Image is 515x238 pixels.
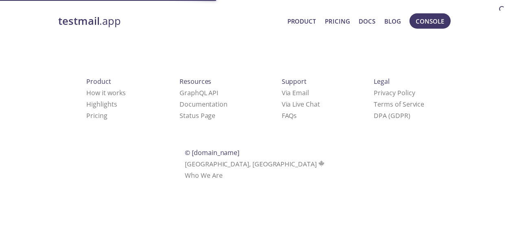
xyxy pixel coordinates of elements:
a: Status Page [181,112,217,121]
span: © [DOMAIN_NAME] [186,149,241,158]
span: Console [419,16,448,26]
span: Support [284,78,309,87]
span: Legal [377,78,393,87]
button: Console [413,13,454,29]
a: Via Email [284,89,311,98]
span: Resources [181,78,213,87]
a: Docs [362,16,379,26]
a: Privacy Policy [377,89,419,98]
a: Via Live Chat [284,100,322,109]
a: Who We Are [186,172,224,181]
a: Pricing [327,16,353,26]
a: FAQ [284,112,299,121]
a: Highlights [87,100,118,109]
span: s [296,112,299,121]
strong: testmail [59,14,101,28]
a: Product [289,16,318,26]
a: DPA (GDPR) [377,112,414,121]
a: How it works [87,89,127,98]
a: Pricing [87,112,108,121]
a: Blog [388,16,404,26]
a: Terms of Service [377,100,428,109]
a: Documentation [181,100,230,109]
span: Product [87,78,112,87]
a: GraphQL API [181,89,220,98]
a: testmail.app [59,14,283,28]
span: [GEOGRAPHIC_DATA], [GEOGRAPHIC_DATA] [186,161,329,170]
